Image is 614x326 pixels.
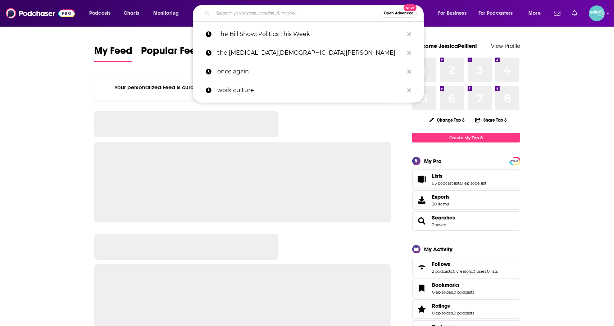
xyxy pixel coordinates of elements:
[217,81,404,100] p: work culture
[412,258,520,277] span: Follows
[432,194,450,200] span: Exports
[432,303,450,309] span: Ratings
[141,45,202,62] a: Popular Feed
[432,269,452,274] a: 2 podcasts
[432,282,460,288] span: Bookmarks
[432,303,474,309] a: Ratings
[217,25,404,44] p: The Bill Show: Politics This Week
[433,8,476,19] button: open menu
[425,116,469,124] button: Change Top 8
[193,62,424,81] a: once again
[415,174,429,184] a: Lists
[486,269,487,274] span: ,
[94,45,132,62] a: My Feed
[213,8,381,19] input: Search podcasts, credits, & more...
[94,75,391,100] div: Your personalized Feed is curated based on the Podcasts, Creators, Users, and Lists that you Follow.
[381,9,417,18] button: Open AdvancedNew
[452,269,453,274] span: ,
[193,81,424,100] a: work culture
[551,7,563,19] a: Show notifications dropdown
[415,283,429,293] a: Bookmarks
[217,44,404,62] p: the tao of christ
[589,5,605,21] img: User Profile
[491,42,520,49] a: View Profile
[89,8,110,18] span: Podcasts
[412,42,477,49] a: Welcome JessicaPellien!
[200,5,431,22] div: Search podcasts, credits, & more...
[473,269,486,274] a: 0 users
[424,158,442,164] div: My Pro
[384,12,414,15] span: Open Advanced
[432,202,450,207] span: 30 items
[412,299,520,319] span: Ratings
[217,62,404,81] p: once again
[478,8,513,18] span: For Podcasters
[193,25,424,44] a: The Bill Show: Politics This Week
[589,5,605,21] span: Logged in as JessicaPellien
[412,211,520,231] span: Searches
[510,158,519,164] span: PRO
[528,8,541,18] span: More
[474,8,523,19] button: open menu
[432,282,474,288] a: Bookmarks
[6,6,75,20] img: Podchaser - Follow, Share and Rate Podcasts
[141,45,202,61] span: Popular Feed
[589,5,605,21] button: Show profile menu
[432,290,453,295] a: 0 episodes
[124,8,139,18] span: Charts
[412,169,520,189] span: Lists
[510,158,519,163] a: PRO
[432,173,486,179] a: Lists
[475,113,507,127] button: Share Top 8
[415,216,429,226] a: Searches
[94,45,132,61] span: My Feed
[424,246,452,253] div: My Activity
[461,181,462,186] span: ,
[523,8,550,19] button: open menu
[412,133,520,142] a: Create My Top 8
[462,181,486,186] a: 1 episode list
[487,269,498,274] a: 0 lists
[432,261,498,267] a: Follows
[454,311,474,316] a: 0 podcasts
[415,262,429,272] a: Follows
[84,8,120,19] button: open menu
[454,290,474,295] a: 0 podcasts
[569,7,580,19] a: Show notifications dropdown
[432,222,446,227] a: 3 saved
[148,8,188,19] button: open menu
[432,181,461,186] a: 95 podcast lists
[432,173,442,179] span: Lists
[404,4,417,11] span: New
[119,8,144,19] a: Charts
[432,214,455,221] a: Searches
[412,190,520,210] a: Exports
[432,311,453,316] a: 0 episodes
[432,261,450,267] span: Follows
[415,304,429,314] a: Ratings
[193,44,424,62] a: the [MEDICAL_DATA][DEMOGRAPHIC_DATA][PERSON_NAME]
[438,8,467,18] span: For Business
[412,279,520,298] span: Bookmarks
[453,269,472,274] a: 0 creators
[415,195,429,205] span: Exports
[153,8,179,18] span: Monitoring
